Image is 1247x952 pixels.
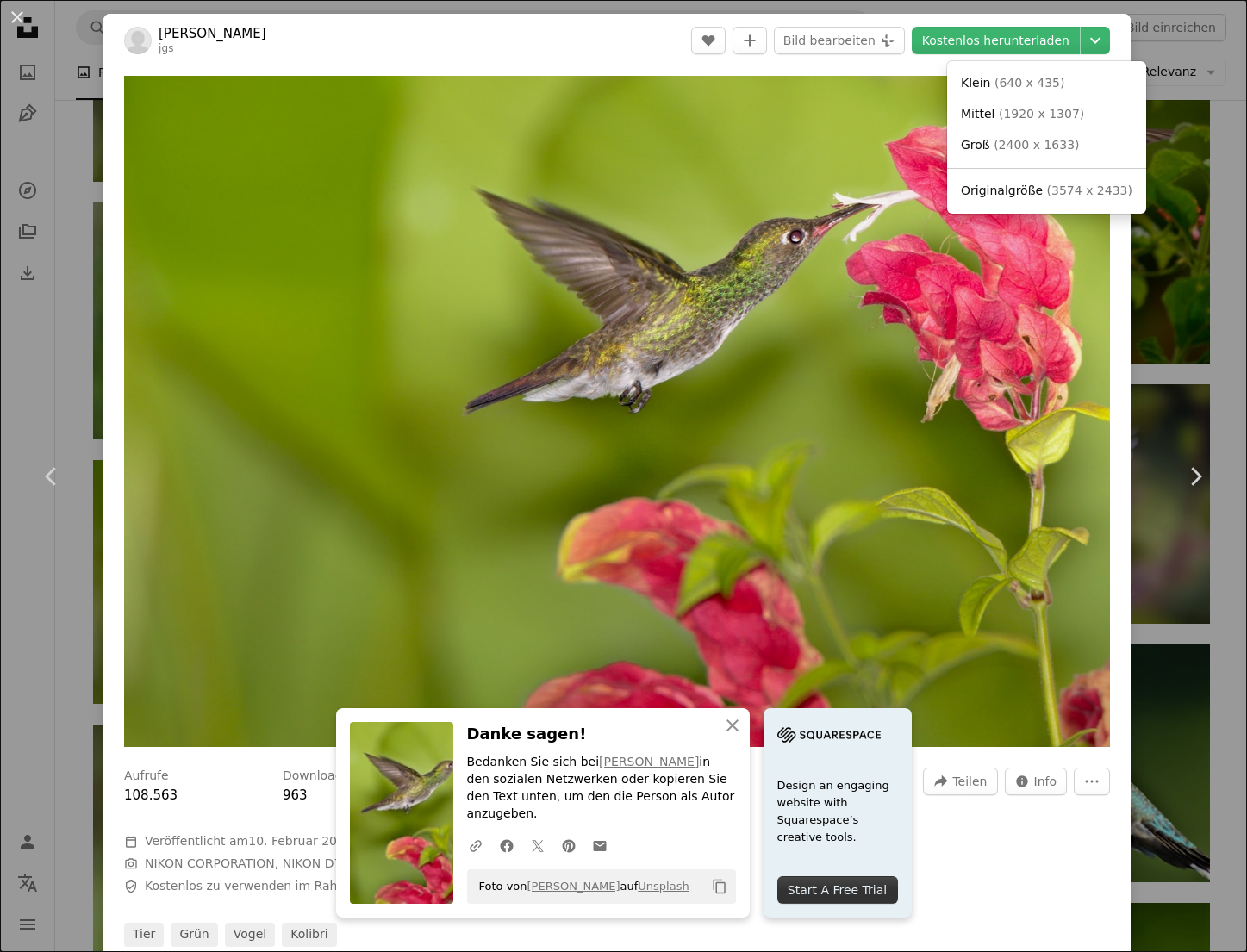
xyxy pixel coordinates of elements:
[961,76,990,90] span: Klein
[994,76,1065,90] span: ( 640 x 435 )
[947,61,1146,214] div: Downloadgröße auswählen
[999,107,1084,121] span: ( 1920 x 1307 )
[961,107,994,121] span: Mittel
[961,138,990,152] span: Groß
[1081,27,1110,54] button: Downloadgröße auswählen
[994,138,1079,152] span: ( 2400 x 1633 )
[961,184,1043,197] span: Originalgröße
[1047,184,1132,197] span: ( 3574 x 2433 )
